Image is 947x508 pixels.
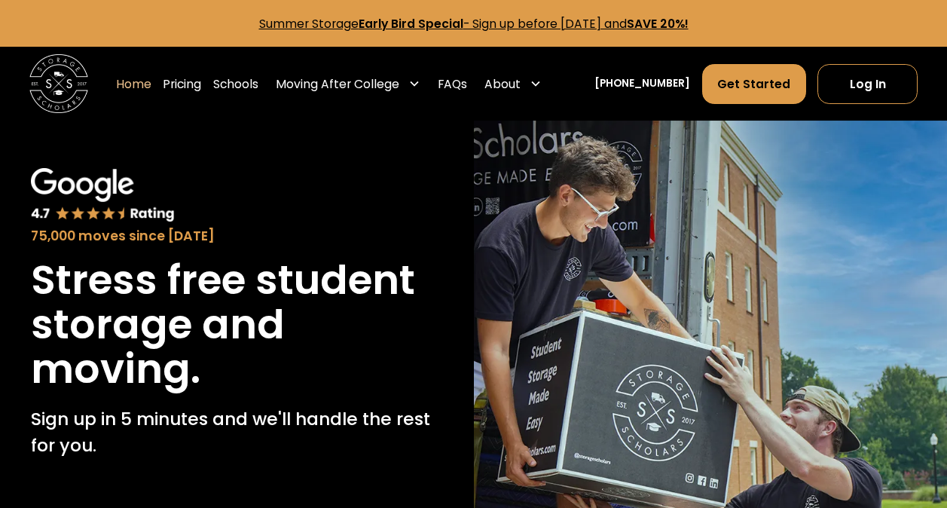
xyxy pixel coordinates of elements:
a: Summer StorageEarly Bird Special- Sign up before [DATE] andSAVE 20%! [259,16,689,32]
a: home [29,54,88,113]
div: About [484,75,521,93]
img: Google 4.7 star rating [31,168,175,223]
div: 75,000 moves since [DATE] [31,226,443,246]
a: Pricing [163,63,201,105]
a: Schools [213,63,258,105]
strong: Early Bird Special [359,16,463,32]
a: [PHONE_NUMBER] [594,76,690,92]
strong: SAVE 20%! [627,16,689,32]
div: Moving After College [270,63,426,105]
div: Moving After College [276,75,399,93]
h1: Stress free student storage and moving. [31,258,443,391]
a: Home [116,63,151,105]
a: Log In [817,64,918,104]
div: About [479,63,548,105]
img: Storage Scholars main logo [29,54,88,113]
a: Get Started [702,64,806,104]
p: Sign up in 5 minutes and we'll handle the rest for you. [31,405,443,458]
a: FAQs [438,63,467,105]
